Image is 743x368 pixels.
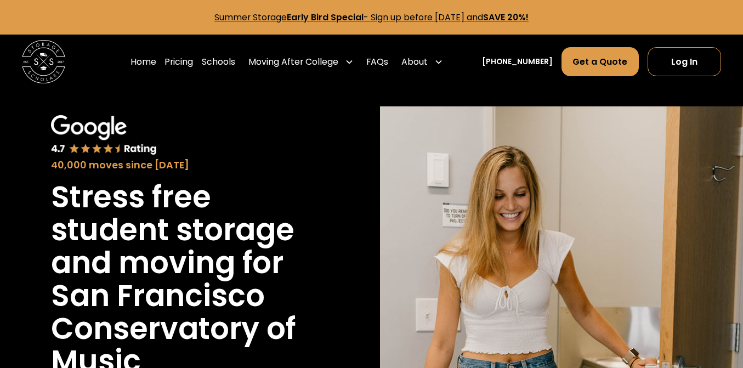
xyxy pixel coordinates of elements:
div: Moving After College [244,47,358,77]
img: Storage Scholars main logo [22,40,65,83]
h1: Stress free student storage and moving for [51,181,312,279]
img: Google 4.7 star rating [51,115,157,156]
a: Summer StorageEarly Bird Special- Sign up before [DATE] andSAVE 20%! [214,11,529,24]
a: Schools [202,47,235,77]
strong: SAVE 20%! [483,11,529,24]
div: Moving After College [248,55,338,69]
a: Log In [648,47,721,76]
div: About [401,55,428,69]
div: 40,000 moves since [DATE] [51,158,312,173]
a: FAQs [366,47,388,77]
a: Get a Quote [561,47,639,76]
a: Home [131,47,156,77]
a: Pricing [165,47,193,77]
a: [PHONE_NUMBER] [482,56,553,67]
div: About [397,47,447,77]
strong: Early Bird Special [287,11,364,24]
